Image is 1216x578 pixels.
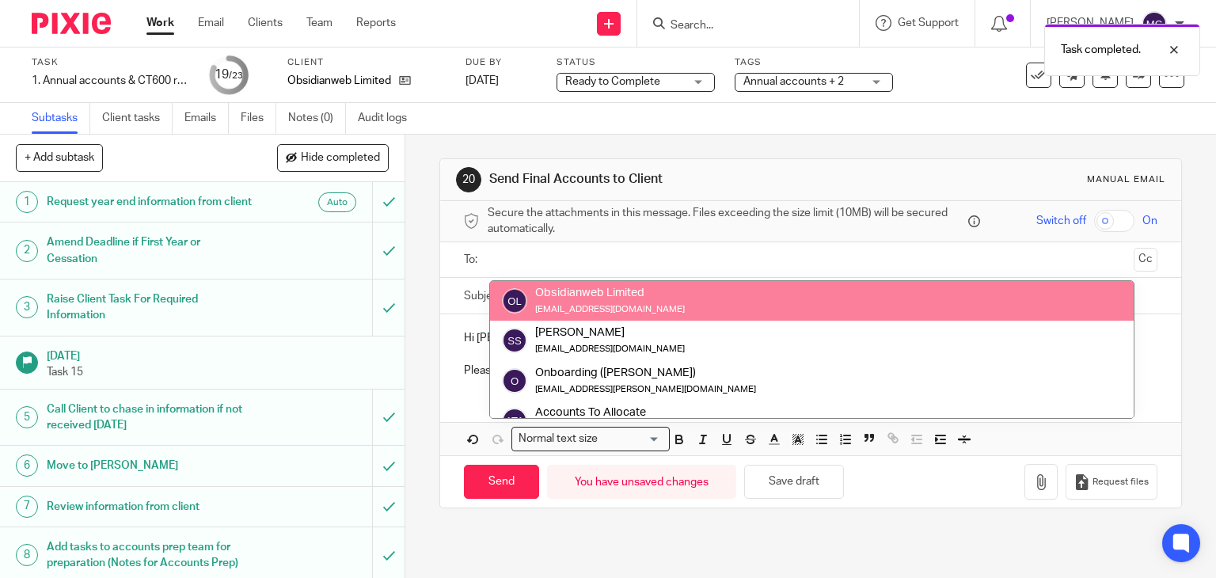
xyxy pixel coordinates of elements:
[557,56,715,69] label: Status
[47,397,253,438] h1: Call Client to chase in information if not received [DATE]
[32,73,190,89] div: 1. Annual accounts &amp; CT600 return
[248,15,283,31] a: Clients
[184,103,229,134] a: Emails
[464,363,1158,378] p: Please find attached a copy of your final approved and submitted accounts for your records.
[535,325,685,340] div: [PERSON_NAME]
[465,75,499,86] span: [DATE]
[32,73,190,89] div: 1. Annual accounts & CT600 return
[241,103,276,134] a: Files
[16,240,38,262] div: 2
[16,191,38,213] div: 1
[215,66,243,84] div: 19
[229,71,243,80] small: /23
[16,296,38,318] div: 3
[288,103,346,134] a: Notes (0)
[47,495,253,519] h1: Review information from client
[47,454,253,477] h1: Move to [PERSON_NAME]
[1036,213,1086,229] span: Switch off
[502,368,527,394] img: svg%3E
[535,364,756,380] div: Onboarding ([PERSON_NAME])
[515,431,602,447] span: Normal text size
[16,144,103,171] button: + Add subtask
[535,385,756,394] small: [EMAIL_ADDRESS][PERSON_NAME][DOMAIN_NAME]
[1061,42,1141,58] p: Task completed.
[1092,476,1149,489] span: Request files
[47,344,389,364] h1: [DATE]
[1142,11,1167,36] img: svg%3E
[277,144,389,171] button: Hide completed
[356,15,396,31] a: Reports
[502,288,527,314] img: svg%3E
[1066,464,1157,500] button: Request files
[32,13,111,34] img: Pixie
[535,305,685,314] small: [EMAIL_ADDRESS][DOMAIN_NAME]
[47,190,253,214] h1: Request year end information from client
[489,171,844,188] h1: Send Final Accounts to Client
[1142,213,1157,229] span: On
[488,205,965,238] span: Secure the attachments in this message. Files exceeding the size limit (10MB) will be secured aut...
[32,103,90,134] a: Subtasks
[1134,248,1157,272] button: Cc
[146,15,174,31] a: Work
[16,406,38,428] div: 5
[1087,173,1165,186] div: Manual email
[535,344,685,353] small: [EMAIL_ADDRESS][DOMAIN_NAME]
[502,408,527,433] img: svg%3E
[301,152,380,165] span: Hide completed
[306,15,332,31] a: Team
[603,431,660,447] input: Search for option
[502,328,527,353] img: svg%3E
[535,285,685,301] div: Obsidianweb Limited
[565,76,660,87] span: Ready to Complete
[198,15,224,31] a: Email
[47,230,253,271] h1: Amend Deadline if First Year or Cessation
[465,56,537,69] label: Due by
[743,76,844,87] span: Annual accounts + 2
[547,465,736,499] div: You have unsaved changes
[358,103,419,134] a: Audit logs
[47,535,253,576] h1: Add tasks to accounts prep team for preparation (Notes for Accounts Prep)
[744,465,844,499] button: Save draft
[287,56,446,69] label: Client
[535,405,756,420] div: Accounts To Allocate
[287,73,391,89] p: Obsidianweb Limited
[464,330,1158,346] p: Hi [PERSON_NAME],
[32,56,190,69] label: Task
[102,103,173,134] a: Client tasks
[16,544,38,566] div: 8
[464,465,539,499] input: Send
[16,496,38,518] div: 7
[464,252,481,268] label: To:
[47,287,253,328] h1: Raise Client Task For Required Information
[16,454,38,477] div: 6
[456,167,481,192] div: 20
[464,288,505,304] label: Subject:
[47,364,389,380] p: Task 15
[511,427,670,451] div: Search for option
[318,192,356,212] div: Auto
